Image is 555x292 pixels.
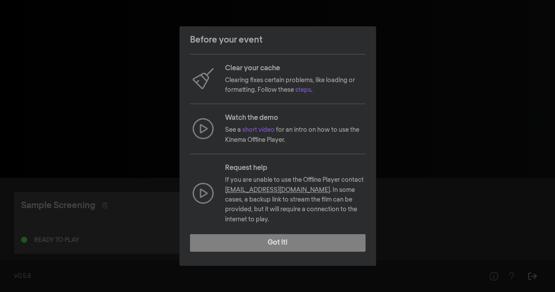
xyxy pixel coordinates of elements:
[225,175,365,224] p: If you are unable to use the Offline Player contact . In some cases, a backup link to stream the ...
[225,63,365,74] p: Clear your cache
[225,125,365,145] p: See a for an intro on how to use the Kinema Offline Player.
[190,234,365,252] button: Got it!
[225,163,365,173] p: Request help
[225,113,365,123] p: Watch the demo
[242,127,275,133] a: short video
[179,26,376,54] header: Before your event
[225,76,365,95] p: Clearing fixes certain problems, like loading or formatting. Follow these .
[225,187,330,193] a: [EMAIL_ADDRESS][DOMAIN_NAME]
[295,87,311,93] a: steps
